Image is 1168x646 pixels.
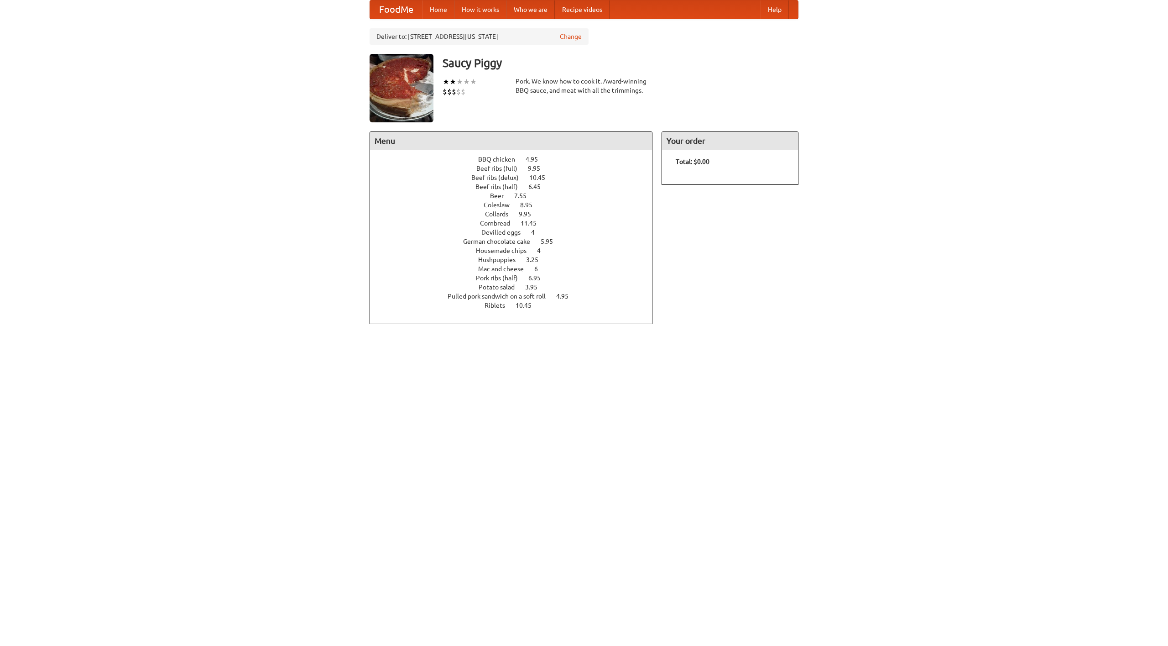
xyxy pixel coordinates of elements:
span: Devilled eggs [481,229,530,236]
li: $ [443,87,447,97]
b: Total: $0.00 [676,158,709,165]
li: $ [447,87,452,97]
span: Pork ribs (half) [476,274,527,282]
span: 11.45 [521,220,546,227]
a: Coleslaw 8.95 [484,201,549,209]
span: Cornbread [480,220,519,227]
a: Cornbread 11.45 [480,220,553,227]
a: Recipe videos [555,0,610,19]
span: 9.95 [528,165,549,172]
li: $ [452,87,456,97]
h3: Saucy Piggy [443,54,798,72]
span: Beef ribs (delux) [471,174,528,181]
span: 3.25 [526,256,547,263]
h4: Menu [370,132,652,150]
a: Who we are [506,0,555,19]
a: Devilled eggs 4 [481,229,552,236]
span: Hushpuppies [478,256,525,263]
span: 6.95 [528,274,550,282]
a: Change [560,32,582,41]
span: 5.95 [541,238,562,245]
span: Coleslaw [484,201,519,209]
a: BBQ chicken 4.95 [478,156,555,163]
span: 6 [534,265,547,273]
li: ★ [470,77,477,87]
a: Pork ribs (half) 6.95 [476,274,558,282]
img: angular.jpg [370,54,433,122]
a: Help [761,0,789,19]
a: Pulled pork sandwich on a soft roll 4.95 [448,293,585,300]
span: Beef ribs (half) [475,183,527,190]
a: How it works [454,0,506,19]
a: Riblets 10.45 [485,302,548,309]
a: Hushpuppies 3.25 [478,256,555,263]
a: Beer 7.55 [490,192,543,200]
a: Collards 9.95 [485,210,548,218]
div: Pork. We know how to cook it. Award-winning BBQ sauce, and meat with all the trimmings. [516,77,652,95]
a: FoodMe [370,0,422,19]
li: ★ [449,77,456,87]
span: 9.95 [519,210,540,218]
a: Beef ribs (half) 6.45 [475,183,558,190]
span: Pulled pork sandwich on a soft roll [448,293,555,300]
a: Mac and cheese 6 [478,265,555,273]
span: 4.95 [526,156,547,163]
span: 10.45 [516,302,541,309]
span: Potato salad [479,284,524,291]
li: ★ [443,77,449,87]
span: Mac and cheese [478,265,533,273]
li: ★ [456,77,463,87]
li: ★ [463,77,470,87]
span: 4.95 [556,293,578,300]
span: 10.45 [529,174,554,181]
span: Riblets [485,302,514,309]
span: 3.95 [525,284,547,291]
span: 4 [537,247,550,254]
span: Housemade chips [476,247,536,254]
li: $ [461,87,465,97]
a: Potato salad 3.95 [479,284,554,291]
a: Beef ribs (full) 9.95 [476,165,557,172]
div: Deliver to: [STREET_ADDRESS][US_STATE] [370,28,589,45]
span: Beer [490,192,513,200]
span: Collards [485,210,517,218]
a: German chocolate cake 5.95 [463,238,570,245]
a: Beef ribs (delux) 10.45 [471,174,562,181]
span: Beef ribs (full) [476,165,527,172]
a: Housemade chips 4 [476,247,558,254]
span: 4 [531,229,544,236]
h4: Your order [662,132,798,150]
span: 8.95 [520,201,542,209]
li: $ [456,87,461,97]
span: BBQ chicken [478,156,524,163]
span: 7.55 [514,192,536,200]
span: German chocolate cake [463,238,539,245]
a: Home [422,0,454,19]
span: 6.45 [528,183,550,190]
